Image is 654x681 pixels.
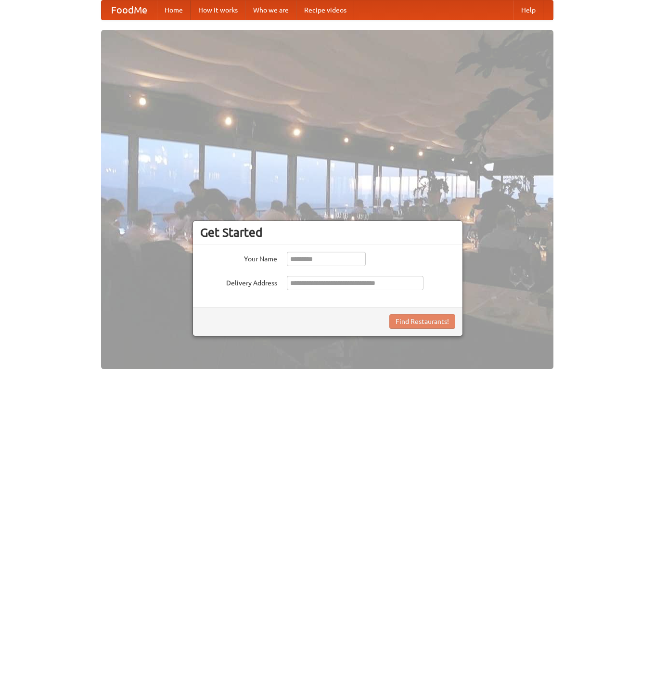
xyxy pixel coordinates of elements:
[296,0,354,20] a: Recipe videos
[389,314,455,329] button: Find Restaurants!
[157,0,191,20] a: Home
[102,0,157,20] a: FoodMe
[200,225,455,240] h3: Get Started
[191,0,245,20] a: How it works
[200,276,277,288] label: Delivery Address
[513,0,543,20] a: Help
[245,0,296,20] a: Who we are
[200,252,277,264] label: Your Name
